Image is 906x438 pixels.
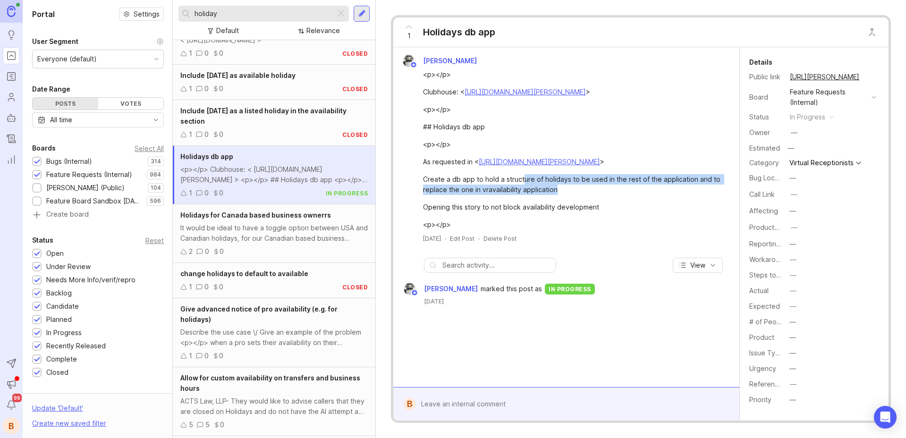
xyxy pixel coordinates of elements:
span: Holidays for Canada based business ownerrs [180,211,331,219]
h1: Portal [32,8,55,20]
div: 0 [219,351,223,361]
label: Issue Type [749,349,784,357]
div: Companies [32,393,70,404]
label: Urgency [749,364,776,372]
button: Close button [863,23,881,42]
div: · [445,235,446,243]
div: in progress [326,189,368,197]
div: <p></p> [423,219,720,230]
div: Details [749,57,772,68]
span: marked this post as [481,284,542,294]
div: — [789,332,796,343]
div: <p></p> [423,139,720,150]
label: Priority [749,396,771,404]
div: — [789,206,796,216]
label: Product [749,333,774,341]
span: Settings [134,9,160,19]
div: — [789,363,796,374]
div: Date Range [32,84,70,95]
div: 0 [204,129,209,140]
button: ProductboardID [788,221,800,234]
div: Complete [46,354,77,364]
div: 0 [204,282,209,292]
div: Status [32,235,53,246]
div: — [789,239,796,249]
div: — [789,173,796,183]
div: Planned [46,314,72,325]
div: 1 [189,84,192,94]
div: · [478,235,480,243]
div: 0 [219,84,223,94]
div: Closed [46,367,68,378]
div: Feature Requests (Internal) [790,87,868,108]
div: — [790,301,796,312]
img: Justin Maxwell [403,55,415,67]
a: Users [3,89,20,106]
div: Relevance [306,25,340,36]
a: [URL][DOMAIN_NAME][PERSON_NAME] [465,88,586,96]
div: Boards [32,143,56,154]
div: — [791,189,797,200]
div: User Segment [32,36,78,47]
div: Feature Board Sandbox [DATE] [46,196,142,206]
div: Delete Post [483,235,517,243]
div: < [URL][DOMAIN_NAME] > [180,35,368,45]
div: Reset [145,238,164,243]
label: ProductboardID [749,223,799,231]
button: Call Link [788,188,800,201]
div: closed [342,131,368,139]
div: Recently Released [46,341,106,351]
div: Update ' Default ' [32,403,83,418]
label: Reporting Team [749,240,800,248]
a: Portal [3,47,20,64]
p: 104 [151,184,161,192]
div: 0 [205,246,209,257]
div: Owner [749,127,782,138]
span: Holidays db app [180,152,233,160]
a: Roadmaps [3,68,20,85]
svg: toggle icon [148,116,163,124]
img: Canny Home [7,6,16,17]
a: [DATE] [423,235,441,243]
label: Reference(s) [749,380,791,388]
div: Under Review [46,261,91,272]
p: 984 [150,171,161,178]
div: Votes [98,98,164,109]
div: 0 [219,129,223,140]
div: Describe the use case \/ Give an example of the problem <p></p> when a pro sets their availabilit... [180,327,368,348]
div: — [790,254,796,265]
input: Search activity... [442,260,551,270]
a: Holidays for Canada based business ownerrsIt would be ideal to have a toggle option between USA a... [173,204,375,263]
div: As requested in < > [423,157,720,167]
div: 1 [189,188,192,198]
div: Create a db app to hold a structure of holidays to be used in the rest of the application and to ... [423,174,720,195]
a: Holidays db app<p></p> Clubhouse: < [URL][DOMAIN_NAME][PERSON_NAME] > <p></p> ## Holidays db app ... [173,146,375,204]
div: — [790,270,796,280]
div: Feature Requests (Internal) [46,169,132,180]
div: Bugs (Internal) [46,156,92,167]
div: — [790,379,796,389]
span: Include [DATE] as a listed holiday in the availability section [180,107,347,125]
div: <p></p> Clubhouse: < [URL][DOMAIN_NAME][PERSON_NAME] > <p></p> ## Holidays db app <p></p> As requ... [180,164,368,185]
span: 1 [407,31,411,41]
time: [DATE] [424,297,720,305]
div: 0 [220,246,224,257]
div: — [791,127,797,138]
span: [PERSON_NAME] [424,284,478,294]
a: Improve holiday availability< [URL][DOMAIN_NAME] >100closed [173,17,375,65]
div: B [404,398,415,410]
time: [DATE] [423,235,441,242]
div: Opening this story to not block availability development [423,202,720,212]
button: Settings [119,8,164,21]
a: Create board [32,211,164,219]
div: Status [749,112,782,122]
div: Holidays db app [423,25,495,39]
div: in progress [545,284,595,295]
div: All time [50,115,72,125]
a: change holidays to default to available100closed [173,263,375,298]
a: Include [DATE] as available holiday100closed [173,65,375,100]
button: View [673,258,723,273]
button: Send to Autopilot [3,355,20,372]
div: 0 [219,282,223,292]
